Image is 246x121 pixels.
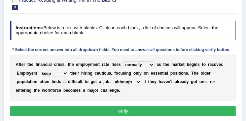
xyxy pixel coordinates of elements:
b: , [207,79,208,84]
b: j [93,88,94,93]
b: e [158,71,160,76]
b: o [105,79,107,84]
b: i [31,79,32,84]
b: r [55,88,57,93]
div: * Select the correct answer into all dropdown fields. You need to answer all questions before cli... [10,47,233,53]
b: t [183,62,185,67]
b: i [26,88,27,93]
b: l [80,79,81,84]
b: f [51,79,53,84]
b: e [181,62,183,67]
b: e [21,62,24,67]
b: g [191,62,194,67]
b: o [27,71,29,76]
b: t [34,88,35,93]
b: e [151,71,153,76]
b: l [84,62,85,67]
b: t [43,79,45,84]
b: e [212,79,214,84]
b: i [61,62,62,67]
b: a [165,71,167,76]
b: h [72,71,74,76]
b: r [56,62,58,67]
b: e [38,88,40,93]
b: i [86,71,87,76]
b: t [20,62,21,67]
b: s [62,62,65,67]
b: r [177,62,179,67]
b: o [214,62,216,67]
b: n [54,79,57,84]
b: n [112,88,114,93]
b: . [222,62,223,67]
b: i [70,79,71,84]
b: r [221,62,222,67]
b: o [40,79,42,84]
b: n [35,79,37,84]
b: n [136,71,138,76]
b: i [177,71,178,76]
b: o [45,88,47,93]
b: e [219,62,221,67]
b: i [53,79,54,84]
b: o [94,88,97,93]
b: e [189,62,192,67]
b: e [205,79,207,84]
b: o [181,71,183,76]
b: m [20,71,23,76]
b: . [119,88,120,93]
b: e [76,88,79,93]
b: t [106,62,107,67]
b: n [43,62,45,67]
b: e [180,79,182,84]
b: a [175,79,177,84]
b: y [29,71,32,76]
b: e [197,71,199,76]
h4: Below is a text with blanks. Click on each blank, a list of choices will appear. Select the appro... [10,21,236,40]
b: s [59,62,61,67]
b: a [99,79,101,84]
b: a [175,62,177,67]
b: a [105,88,108,93]
b: p [170,71,173,76]
b: e [22,88,24,93]
b: a [83,88,85,93]
b: s [159,62,161,67]
b: a [40,62,43,67]
b: f [114,71,116,76]
b: t [98,62,100,67]
b: o [133,71,136,76]
b: c [118,71,120,76]
b: l [107,88,108,93]
b: n [18,88,20,93]
b: l [177,79,178,84]
b: s [78,88,81,93]
b: s [123,71,125,76]
b: r [97,88,99,93]
b: y [187,79,189,84]
b: n [146,71,149,76]
b: r [210,79,212,84]
b: n [202,79,204,84]
b: o [173,71,175,76]
b: n [183,71,186,76]
b: n [195,62,198,67]
b: u [120,71,123,76]
b: e [66,88,68,93]
b: a [156,62,159,67]
b: t [21,88,22,93]
b: v [164,79,166,84]
b: u [106,71,109,76]
b: i [37,62,38,67]
b: T [191,71,194,76]
b: i [180,71,181,76]
b: p [23,71,26,76]
b: i [47,62,48,67]
b: o [32,79,35,84]
b: f [42,79,43,84]
b: r [24,88,26,93]
b: l [203,71,204,76]
b: f [19,62,20,67]
b: r [102,62,104,67]
b: i [74,79,75,84]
